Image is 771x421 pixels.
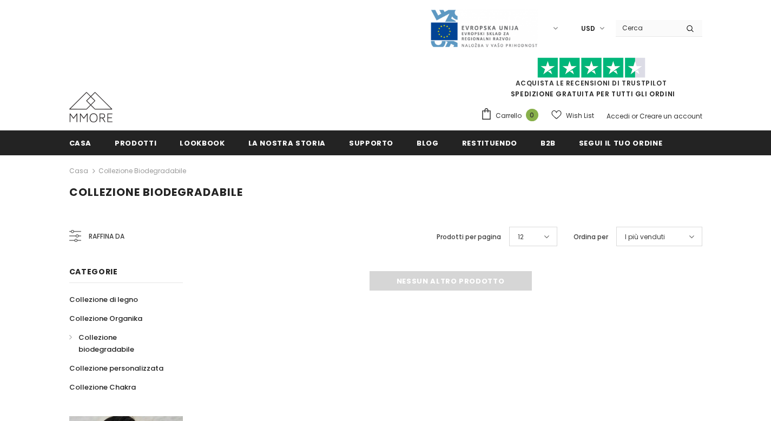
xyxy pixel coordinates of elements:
a: Creare un account [640,111,702,121]
a: Casa [69,130,92,155]
label: Ordina per [574,232,608,242]
span: Collezione biodegradabile [78,332,134,354]
span: La nostra storia [248,138,326,148]
span: supporto [349,138,393,148]
a: La nostra storia [248,130,326,155]
span: Blog [417,138,439,148]
span: Carrello [496,110,522,121]
a: Javni Razpis [430,23,538,32]
span: 12 [518,232,524,242]
a: Collezione Chakra [69,378,136,397]
a: Blog [417,130,439,155]
span: I più venduti [625,232,665,242]
a: Casa [69,165,88,177]
span: Casa [69,138,92,148]
a: Restituendo [462,130,517,155]
span: or [631,111,638,121]
span: 0 [526,109,538,121]
a: Collezione Organika [69,309,142,328]
a: Wish List [551,106,594,125]
input: Search Site [616,20,678,36]
a: B2B [541,130,556,155]
a: Acquista le recensioni di TrustPilot [516,78,667,88]
span: Wish List [566,110,594,121]
span: B2B [541,138,556,148]
a: Collezione biodegradabile [69,328,171,359]
a: Segui il tuo ordine [579,130,662,155]
span: Collezione biodegradabile [69,185,243,200]
img: Fidati di Pilot Stars [537,57,645,78]
a: supporto [349,130,393,155]
span: Collezione personalizzata [69,363,163,373]
span: Lookbook [180,138,225,148]
a: Collezione di legno [69,290,138,309]
span: Collezione Organika [69,313,142,324]
a: Lookbook [180,130,225,155]
a: Carrello 0 [480,108,544,124]
img: Javni Razpis [430,9,538,48]
span: Restituendo [462,138,517,148]
span: Categorie [69,266,118,277]
a: Collezione personalizzata [69,359,163,378]
span: Collezione Chakra [69,382,136,392]
span: Raffina da [89,231,124,242]
span: Collezione di legno [69,294,138,305]
label: Prodotti per pagina [437,232,501,242]
span: Prodotti [115,138,156,148]
a: Prodotti [115,130,156,155]
a: Collezione biodegradabile [98,166,186,175]
span: USD [581,23,595,34]
a: Accedi [607,111,630,121]
span: SPEDIZIONE GRATUITA PER TUTTI GLI ORDINI [480,62,702,98]
span: Segui il tuo ordine [579,138,662,148]
img: Casi MMORE [69,92,113,122]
